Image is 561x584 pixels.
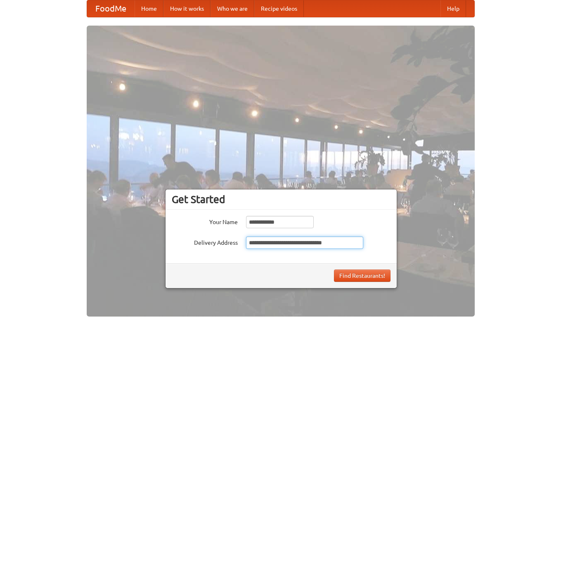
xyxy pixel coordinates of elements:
button: Find Restaurants! [334,270,391,282]
a: Who we are [211,0,254,17]
h3: Get Started [172,193,391,206]
a: FoodMe [87,0,135,17]
label: Delivery Address [172,236,238,247]
a: Home [135,0,163,17]
label: Your Name [172,216,238,226]
a: Recipe videos [254,0,304,17]
a: Help [440,0,466,17]
a: How it works [163,0,211,17]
